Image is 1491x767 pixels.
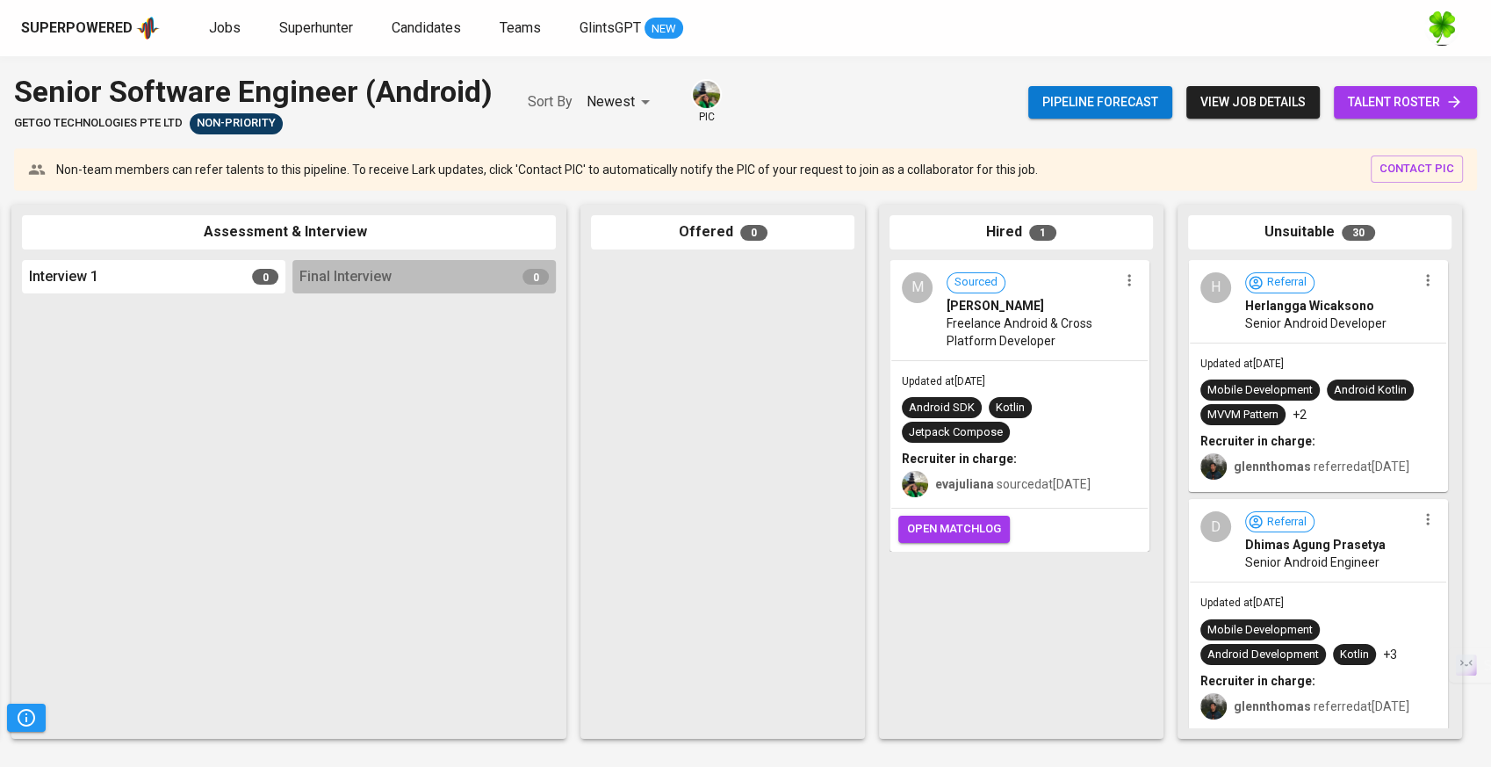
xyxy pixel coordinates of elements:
a: Superhunter [279,18,357,40]
div: Assessment & Interview [22,215,556,250]
span: GlintsGPT [580,19,641,36]
div: M [902,272,933,303]
span: Sourced [947,274,1005,291]
span: Dhimas Agung Prasetya [1245,536,1386,554]
span: referred at [DATE] [1234,699,1409,713]
button: view job details [1186,86,1320,119]
button: Pipeline Triggers [7,704,46,732]
span: Jobs [209,19,241,36]
span: 1 [1029,225,1056,241]
b: glennthomas [1234,699,1311,713]
span: Senior Android Developer [1245,315,1387,332]
span: NEW [645,20,683,38]
a: Superpoweredapp logo [21,15,160,41]
p: Non-team members can refer talents to this pipeline. To receive Lark updates, click 'Contact PIC'... [56,161,1038,178]
b: Recruiter in charge: [902,452,1017,466]
div: Android SDK [909,400,975,416]
div: Mobile Development [1207,382,1313,399]
div: Superpowered [21,18,133,39]
img: glenn@glints.com [1200,453,1227,480]
span: Non-Priority [190,115,283,132]
div: Kotlin [996,400,1025,416]
span: GetGo Technologies Pte Ltd [14,115,183,132]
span: Updated at [DATE] [902,375,985,387]
img: glenn@glints.com [1200,693,1227,720]
a: talent roster [1334,86,1477,119]
span: sourced at [DATE] [935,477,1091,491]
span: 0 [522,269,549,285]
span: Interview 1 [29,267,98,287]
a: Candidates [392,18,465,40]
span: Candidates [392,19,461,36]
span: Referral [1260,514,1314,531]
span: Teams [500,19,541,36]
a: Teams [500,18,544,40]
span: Pipeline forecast [1042,91,1158,113]
span: open matchlog [907,519,1001,539]
div: Mobile Development [1207,622,1313,639]
span: 0 [252,269,278,285]
p: +3 [1383,646,1397,663]
b: Recruiter in charge: [1200,674,1315,688]
div: Senior Software Engineer (Android) [14,70,493,113]
p: +2 [1293,406,1307,423]
span: 0 [740,225,767,241]
b: glennthomas [1234,459,1311,474]
div: Android Kotlin [1334,382,1407,399]
div: Offered [591,215,854,250]
span: [PERSON_NAME] [947,297,1044,315]
span: Superhunter [279,19,353,36]
a: GlintsGPT NEW [580,18,683,40]
span: Herlangga Wicaksono [1245,297,1374,315]
img: eva@glints.com [902,471,928,497]
div: pic [691,79,722,125]
div: Jetpack Compose [909,424,1003,441]
p: Newest [587,91,635,112]
div: MVVM Pattern [1207,407,1279,423]
span: talent roster [1348,91,1463,113]
span: Senior Android Engineer [1245,554,1379,571]
div: Unsuitable [1188,215,1451,250]
span: Updated at [DATE] [1200,358,1284,370]
button: open matchlog [898,516,1010,543]
img: eva@glints.com [693,81,720,108]
a: Jobs [209,18,244,40]
span: Updated at [DATE] [1200,597,1284,609]
div: D [1200,511,1231,542]
img: f9493b8c-82b8-4f41-8722-f5d69bb1b761.jpg [1424,11,1459,46]
span: referred at [DATE] [1234,459,1409,474]
b: Recruiter in charge: [1200,434,1315,448]
button: contact pic [1371,156,1463,183]
p: Sort By [528,91,573,112]
span: Referral [1260,274,1314,291]
span: contact pic [1379,159,1454,179]
span: view job details [1200,91,1306,113]
div: Android Development [1207,647,1319,663]
div: H [1200,272,1231,303]
span: Freelance Android & Cross Platform Developer [947,315,1118,350]
b: evajuliana [935,477,994,491]
div: Kotlin [1340,647,1369,663]
div: Sourcing Difficulties [190,113,283,134]
img: app logo [136,15,160,41]
div: Newest [587,86,656,119]
button: Pipeline forecast [1028,86,1172,119]
span: Final Interview [299,267,392,287]
div: Hired [890,215,1153,250]
span: 30 [1342,225,1375,241]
